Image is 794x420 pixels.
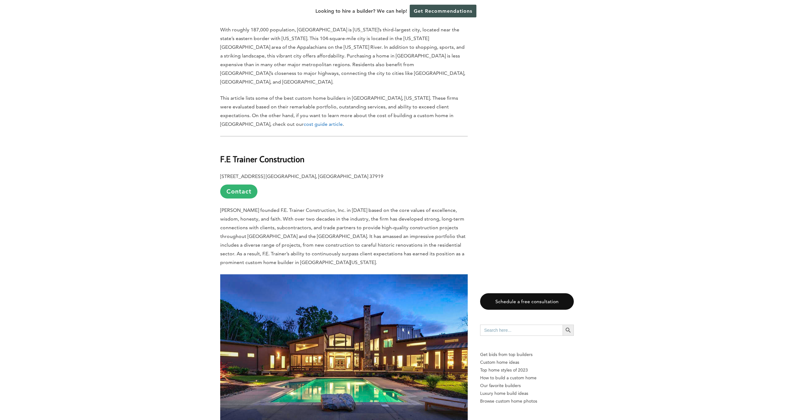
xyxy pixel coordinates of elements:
a: cost guide article [304,121,343,127]
a: Contact [220,185,257,199]
a: Schedule a free consultation [480,293,574,310]
a: Luxury home build ideas [480,390,574,397]
input: Search here... [480,325,563,336]
svg: Search [565,327,572,334]
b: F.E Trainer Construction [220,153,305,164]
a: Top home styles of 2023 [480,366,574,374]
a: Get Recommendations [410,5,476,17]
span: This article lists some of the best custom home builders in [GEOGRAPHIC_DATA], [US_STATE]. These ... [220,95,458,127]
span: [PERSON_NAME] founded F.E. Trainer Construction, Inc. in [DATE] based on the core values of excel... [220,207,466,265]
p: Get bids from top builders [480,351,574,358]
a: Custom home ideas [480,358,574,366]
a: How to build a custom home [480,374,574,382]
span: With roughly 187,000 population, [GEOGRAPHIC_DATA] is [US_STATE]’s third-largest city, located ne... [220,27,465,85]
b: [STREET_ADDRESS] [GEOGRAPHIC_DATA], [GEOGRAPHIC_DATA] 37919 [220,173,383,179]
a: Our favorite builders [480,382,574,390]
a: Browse custom home photos [480,397,574,405]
